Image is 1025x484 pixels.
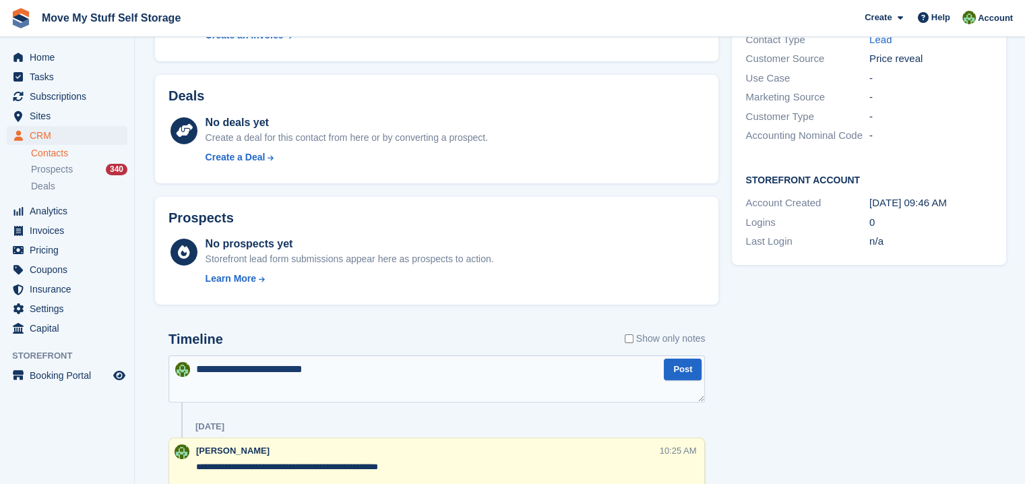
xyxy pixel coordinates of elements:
[196,446,270,456] span: [PERSON_NAME]
[869,34,892,45] a: Lead
[111,367,127,384] a: Preview store
[168,88,204,104] h2: Deals
[745,51,869,67] div: Customer Source
[745,173,993,186] h2: Storefront Account
[30,87,111,106] span: Subscriptions
[962,11,976,24] img: Joel Booth
[7,280,127,299] a: menu
[30,260,111,279] span: Coupons
[7,67,127,86] a: menu
[30,299,111,318] span: Settings
[7,260,127,279] a: menu
[12,349,134,363] span: Storefront
[31,180,55,193] span: Deals
[31,162,127,177] a: Prospects 340
[625,332,633,346] input: Show only notes
[206,150,488,164] a: Create a Deal
[625,332,706,346] label: Show only notes
[175,444,189,459] img: Joel Booth
[869,215,993,231] div: 0
[869,51,993,67] div: Price reveal
[745,128,869,144] div: Accounting Nominal Code
[7,48,127,67] a: menu
[206,115,488,131] div: No deals yet
[869,109,993,125] div: -
[7,241,127,260] a: menu
[106,164,127,175] div: 340
[7,126,127,145] a: menu
[7,366,127,385] a: menu
[30,366,111,385] span: Booking Portal
[30,202,111,220] span: Analytics
[206,236,494,252] div: No prospects yet
[30,221,111,240] span: Invoices
[869,90,993,105] div: -
[664,359,702,381] button: Post
[206,150,266,164] div: Create a Deal
[7,87,127,106] a: menu
[745,109,869,125] div: Customer Type
[206,272,256,286] div: Learn More
[30,107,111,125] span: Sites
[7,202,127,220] a: menu
[206,131,488,145] div: Create a deal for this contact from here or by converting a prospect.
[30,319,111,338] span: Capital
[745,215,869,231] div: Logins
[168,332,223,347] h2: Timeline
[869,195,993,211] div: [DATE] 09:46 AM
[11,8,31,28] img: stora-icon-8386f47178a22dfd0bd8f6a31ec36ba5ce8667c1dd55bd0f319d3a0aa187defe.svg
[31,147,127,160] a: Contacts
[168,210,234,226] h2: Prospects
[745,71,869,86] div: Use Case
[7,299,127,318] a: menu
[869,128,993,144] div: -
[30,48,111,67] span: Home
[31,163,73,176] span: Prospects
[978,11,1013,25] span: Account
[660,444,697,457] div: 10:25 AM
[865,11,892,24] span: Create
[195,421,224,432] div: [DATE]
[206,272,494,286] a: Learn More
[30,126,111,145] span: CRM
[869,234,993,249] div: n/a
[7,107,127,125] a: menu
[7,221,127,240] a: menu
[869,71,993,86] div: -
[745,32,869,48] div: Contact Type
[30,67,111,86] span: Tasks
[745,234,869,249] div: Last Login
[175,362,190,377] img: Joel Booth
[745,195,869,211] div: Account Created
[30,280,111,299] span: Insurance
[31,179,127,193] a: Deals
[7,319,127,338] a: menu
[30,241,111,260] span: Pricing
[206,252,494,266] div: Storefront lead form submissions appear here as prospects to action.
[36,7,186,29] a: Move My Stuff Self Storage
[931,11,950,24] span: Help
[745,90,869,105] div: Marketing Source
